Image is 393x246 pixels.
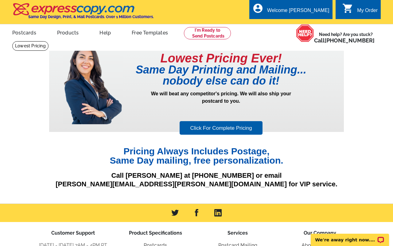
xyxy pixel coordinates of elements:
p: Call [PERSON_NAME] at [PHONE_NUMBER] or email [PERSON_NAME][EMAIL_ADDRESS][PERSON_NAME][DOMAIN_NA... [49,171,344,189]
span: Product Specifications [129,230,182,236]
h1: Same Day Printing and Mailing... nobody else can do it! [123,64,319,86]
p: We will beat any competitor's pricing. We will also ship your postcard to you. [123,90,319,120]
img: help [296,24,314,42]
div: My Order [357,8,378,16]
h1: Pricing Always Includes Postage, Same Day mailing, free personalization. [49,147,344,165]
span: Customer Support [51,230,95,236]
a: Same Day Design, Print, & Mail Postcards. Over 1 Million Customers. [12,7,154,19]
iframe: LiveChat chat widget [307,227,393,246]
a: shopping_cart My Order [342,7,378,14]
a: Click For Complete Pricing [180,121,262,135]
span: Need help? Are you stuck? [314,31,378,44]
a: Free Templates [122,25,178,39]
i: shopping_cart [342,3,353,14]
img: prepricing-girl.png [63,41,123,124]
span: Call [314,37,375,44]
i: account_circle [252,3,263,14]
a: Postcards [2,25,46,39]
a: [PHONE_NUMBER] [325,37,375,44]
span: Our Company [304,230,336,236]
a: Products [47,25,89,39]
span: Services [228,230,248,236]
h1: Lowest Pricing Ever! [123,52,319,64]
a: Help [90,25,121,39]
h4: Same Day Design, Print, & Mail Postcards. Over 1 Million Customers. [28,14,154,19]
div: Welcome [PERSON_NAME] [267,8,329,16]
